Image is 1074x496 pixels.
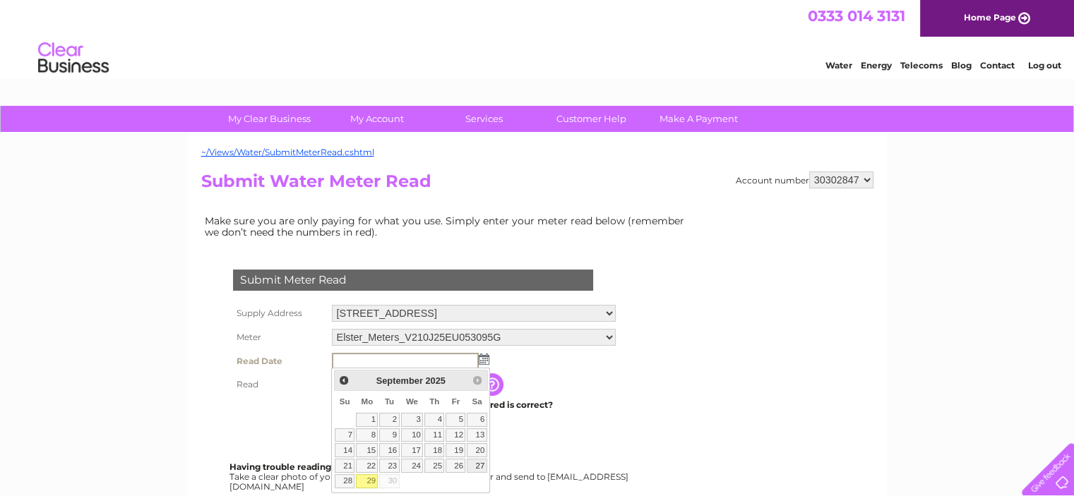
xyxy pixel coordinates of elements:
[467,428,487,442] a: 13
[425,375,445,386] span: 2025
[401,443,424,457] a: 17
[335,443,354,457] a: 14
[446,459,465,473] a: 26
[472,397,482,406] span: Saturday
[379,428,399,442] a: 9
[204,8,871,68] div: Clear Business is a trading name of Verastar Limited (registered in [GEOGRAPHIC_DATA] No. 3667643...
[229,373,328,396] th: Read
[318,106,435,132] a: My Account
[401,413,424,427] a: 3
[335,474,354,488] a: 28
[452,397,460,406] span: Friday
[229,301,328,325] th: Supply Address
[467,413,487,427] a: 6
[335,459,354,473] a: 21
[861,60,892,71] a: Energy
[340,397,350,406] span: Sunday
[424,428,444,442] a: 11
[338,375,350,386] span: Prev
[533,106,650,132] a: Customer Help
[229,349,328,373] th: Read Date
[446,428,465,442] a: 12
[429,397,439,406] span: Thursday
[201,171,873,198] h2: Submit Water Meter Read
[229,462,631,491] div: Take a clear photo of your readings, tell us which supply it's for and send to [EMAIL_ADDRESS][DO...
[951,60,972,71] a: Blog
[229,325,328,349] th: Meter
[446,443,465,457] a: 19
[356,428,378,442] a: 8
[328,396,619,414] td: Are you sure the read you have entered is correct?
[424,443,444,457] a: 18
[37,37,109,80] img: logo.png
[825,60,852,71] a: Water
[233,270,593,291] div: Submit Meter Read
[446,413,465,427] a: 5
[980,60,1015,71] a: Contact
[379,459,399,473] a: 23
[401,428,424,442] a: 10
[201,212,696,241] td: Make sure you are only paying for what you use. Simply enter your meter read below (remember we d...
[201,147,374,157] a: ~/Views/Water/SubmitMeterRead.cshtml
[479,353,489,365] img: ...
[385,397,394,406] span: Tuesday
[467,459,487,473] a: 27
[229,461,388,472] b: Having trouble reading your meter?
[211,106,328,132] a: My Clear Business
[406,397,418,406] span: Wednesday
[356,443,378,457] a: 15
[467,443,487,457] a: 20
[481,373,506,396] input: Information
[336,372,352,388] a: Prev
[379,413,399,427] a: 2
[900,60,943,71] a: Telecoms
[379,443,399,457] a: 16
[1027,60,1061,71] a: Log out
[376,375,423,386] span: September
[356,413,378,427] a: 1
[424,413,444,427] a: 4
[362,397,374,406] span: Monday
[356,459,378,473] a: 22
[736,171,873,188] div: Account number
[424,459,444,473] a: 25
[426,106,542,132] a: Services
[356,474,378,488] a: 29
[335,428,354,442] a: 7
[401,459,424,473] a: 24
[640,106,757,132] a: Make A Payment
[808,7,905,25] a: 0333 014 3131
